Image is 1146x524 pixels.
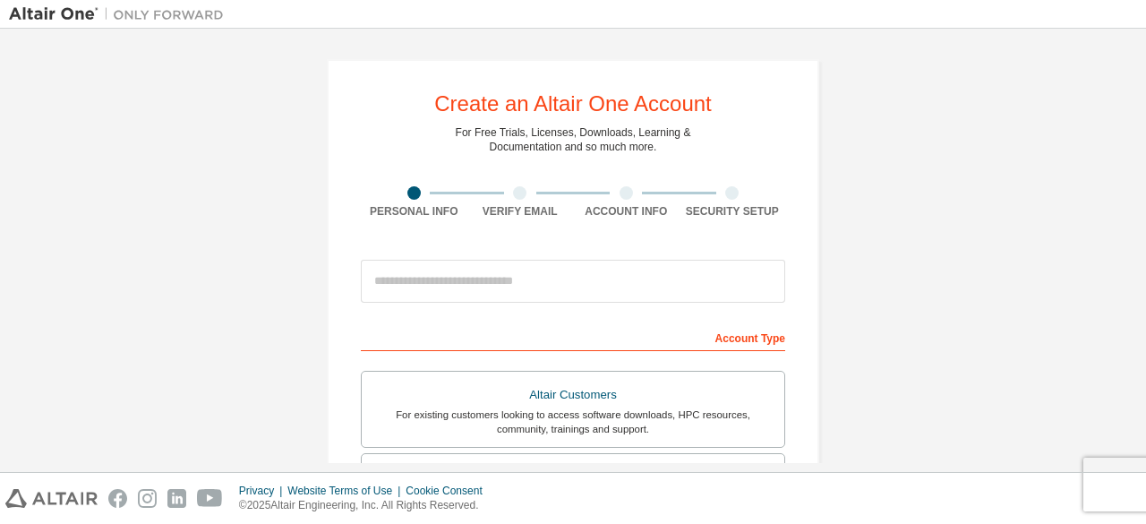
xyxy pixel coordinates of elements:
div: Personal Info [361,204,467,219]
div: Website Terms of Use [287,484,406,498]
div: Privacy [239,484,287,498]
div: Verify Email [467,204,574,219]
p: © 2025 Altair Engineering, Inc. All Rights Reserved. [239,498,493,513]
div: For Free Trials, Licenses, Downloads, Learning & Documentation and so much more. [456,125,691,154]
div: Create an Altair One Account [434,93,712,115]
img: youtube.svg [197,489,223,508]
div: Security Setup [680,204,786,219]
img: instagram.svg [138,489,157,508]
div: For existing customers looking to access software downloads, HPC resources, community, trainings ... [372,408,774,436]
div: Cookie Consent [406,484,492,498]
img: altair_logo.svg [5,489,98,508]
img: facebook.svg [108,489,127,508]
div: Account Type [361,322,785,351]
div: Altair Customers [372,382,774,408]
img: Altair One [9,5,233,23]
div: Account Info [573,204,680,219]
img: linkedin.svg [167,489,186,508]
